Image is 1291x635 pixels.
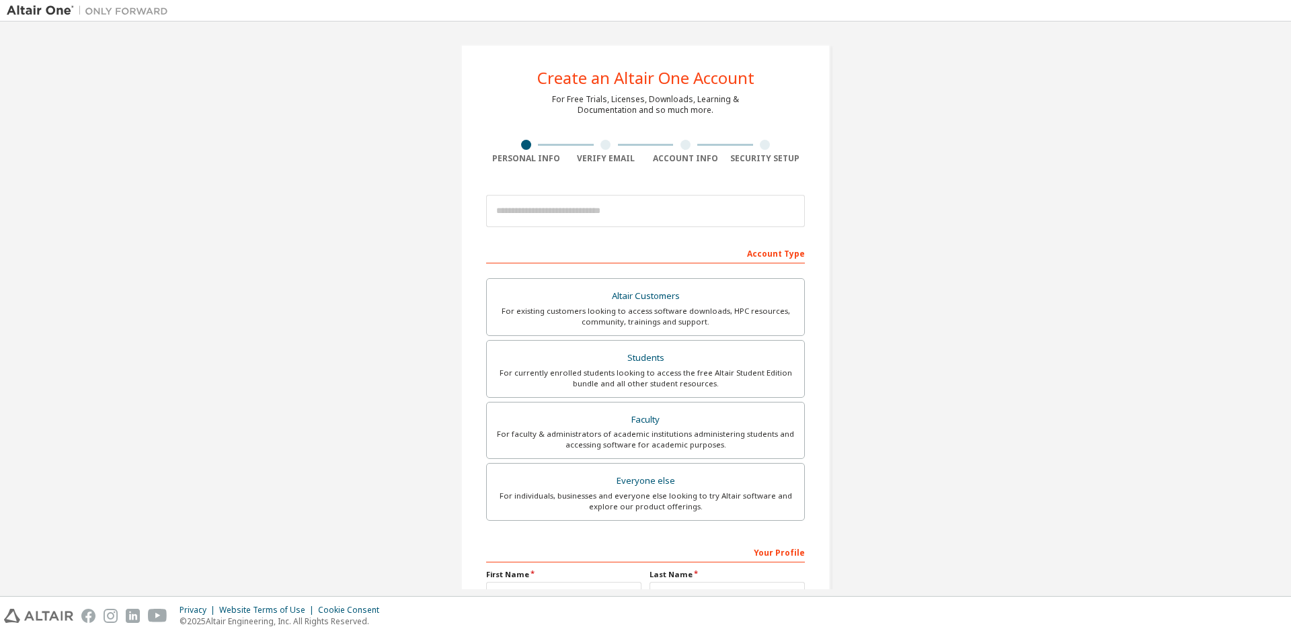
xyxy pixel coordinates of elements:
[650,569,805,580] label: Last Name
[495,349,796,368] div: Students
[495,411,796,429] div: Faculty
[4,609,73,623] img: altair_logo.svg
[495,491,796,512] div: For individuals, businesses and everyone else looking to try Altair software and explore our prod...
[537,70,754,86] div: Create an Altair One Account
[486,569,641,580] label: First Name
[495,287,796,306] div: Altair Customers
[180,616,387,627] p: © 2025 Altair Engineering, Inc. All Rights Reserved.
[219,605,318,616] div: Website Terms of Use
[552,94,739,116] div: For Free Trials, Licenses, Downloads, Learning & Documentation and so much more.
[495,429,796,450] div: For faculty & administrators of academic institutions administering students and accessing softwa...
[180,605,219,616] div: Privacy
[645,153,726,164] div: Account Info
[318,605,387,616] div: Cookie Consent
[566,153,646,164] div: Verify Email
[486,153,566,164] div: Personal Info
[104,609,118,623] img: instagram.svg
[486,541,805,562] div: Your Profile
[726,153,806,164] div: Security Setup
[495,368,796,389] div: For currently enrolled students looking to access the free Altair Student Edition bundle and all ...
[148,609,167,623] img: youtube.svg
[7,4,175,17] img: Altair One
[495,306,796,327] div: For existing customers looking to access software downloads, HPC resources, community, trainings ...
[486,242,805,263] div: Account Type
[81,609,95,623] img: facebook.svg
[126,609,140,623] img: linkedin.svg
[495,472,796,491] div: Everyone else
